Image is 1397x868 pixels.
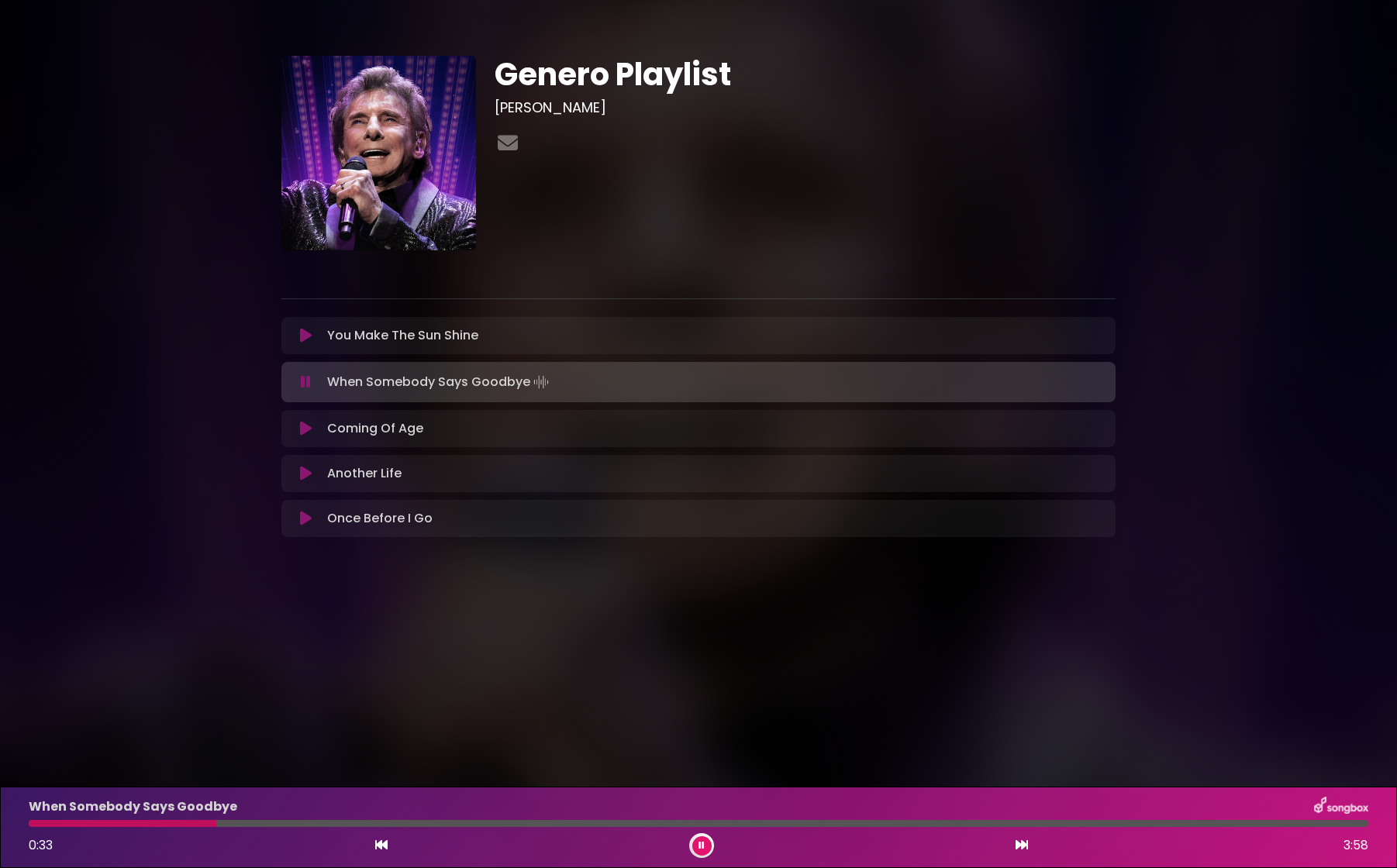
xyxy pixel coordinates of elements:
p: Coming Of Age [327,419,423,438]
p: Another Life [327,464,402,483]
img: waveform4.gif [530,371,552,393]
p: When Somebody Says Goodbye [327,371,552,393]
p: You Make The Sun Shine [327,326,478,345]
h3: [PERSON_NAME] [495,99,1116,116]
p: Once Before I Go [327,509,433,528]
img: 6qwFYesTPurQnItdpMxg [281,56,476,250]
h1: Genero Playlist [495,56,1116,93]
